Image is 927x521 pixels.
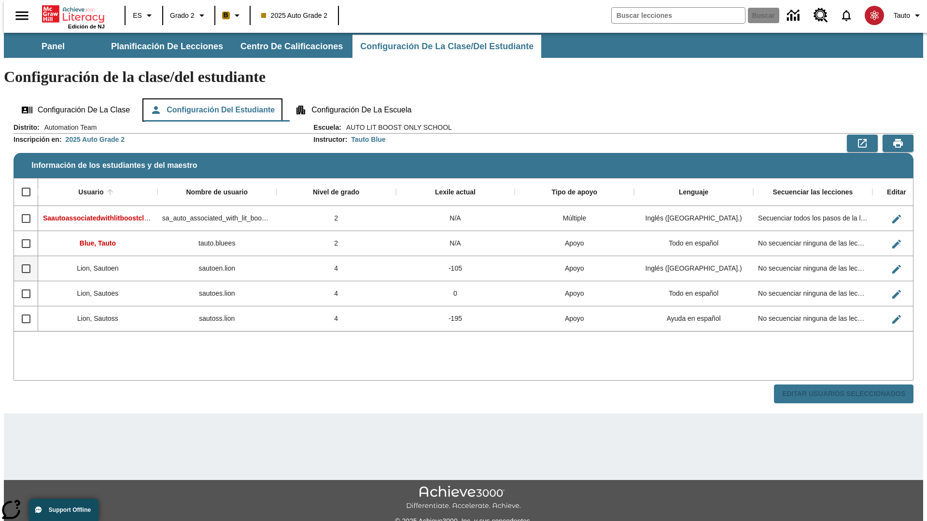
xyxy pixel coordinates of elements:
div: sa_auto_associated_with_lit_boost_classes [157,206,277,231]
div: Apoyo [515,306,634,331]
div: Lexile actual [435,188,476,197]
button: Editar Usuario [887,209,906,229]
div: 4 [277,281,396,306]
span: Configuración de la clase/del estudiante [360,41,534,52]
span: Lion, Sautoes [77,289,119,297]
span: Planificación de lecciones [111,41,223,52]
div: Nivel de grado [313,188,359,197]
span: Tauto [894,11,910,21]
div: Secuenciar las lecciones [773,188,853,197]
span: B [224,9,228,21]
span: Lion, Sautoen [77,264,118,272]
button: Panel [5,35,101,58]
div: Subbarra de navegación [4,35,542,58]
div: Tauto Blue [351,135,385,144]
div: Secuenciar todos los pasos de la lección [753,206,872,231]
div: Portada [42,3,105,29]
button: Abrir el menú lateral [8,1,36,30]
div: Subbarra de navegación [4,33,923,58]
button: Boost El color de la clase es anaranjado claro. Cambiar el color de la clase. [218,7,247,24]
span: Edición de NJ [68,24,105,29]
img: Achieve3000 Differentiate Accelerate Achieve [406,486,521,510]
div: 2 [277,231,396,256]
button: Configuración de la clase/del estudiante [352,35,541,58]
a: Centro de recursos, Se abrirá en una pestaña nueva. [808,2,834,28]
div: Todo en español [634,231,753,256]
button: Configuración de la clase [14,98,138,122]
a: Centro de información [781,2,808,29]
span: Información de los estudiantes y del maestro [31,161,197,170]
div: 2025 Auto Grade 2 [66,135,125,144]
input: Buscar campo [612,8,745,23]
span: Blue, Tauto [80,239,116,247]
button: Editar Usuario [887,234,906,254]
div: 0 [396,281,515,306]
div: Apoyo [515,231,634,256]
div: 2 [277,206,396,231]
div: Inglés (EE. UU.) [634,206,753,231]
div: Configuración de la clase/del estudiante [14,98,913,122]
a: Portada [42,4,105,24]
div: Usuario [78,188,103,197]
button: Lenguaje: ES, Selecciona un idioma [128,7,159,24]
span: Automation Team [40,123,97,132]
span: Panel [42,41,65,52]
div: N/A [396,206,515,231]
a: Notificaciones [834,3,859,28]
span: AUTO LIT BOOST ONLY SCHOOL [341,123,452,132]
div: -195 [396,306,515,331]
button: Grado: Grado 2, Elige un grado [166,7,211,24]
button: Escoja un nuevo avatar [859,3,890,28]
div: Apoyo [515,256,634,281]
h1: Configuración de la clase/del estudiante [4,68,923,86]
button: Planificación de lecciones [103,35,231,58]
h2: Escuela : [313,123,341,132]
div: -105 [396,256,515,281]
span: Grado 2 [170,11,195,21]
button: Support Offline [29,499,98,521]
span: Saautoassociatedwithlitboostcl, Saautoassociatedwithlitboostcl [43,214,249,222]
div: sautoen.lion [157,256,277,281]
div: Tipo de apoyo [551,188,597,197]
span: 2025 Auto Grade 2 [261,11,328,21]
div: 4 [277,306,396,331]
span: Centro de calificaciones [240,41,343,52]
div: Inglés (EE. UU.) [634,256,753,281]
div: No secuenciar ninguna de las lecciones [753,306,872,331]
div: Editar [887,188,906,197]
div: Información de los estudiantes y del maestro [14,123,913,404]
div: sautoes.lion [157,281,277,306]
span: Lion, Sautoss [77,315,118,322]
button: Perfil/Configuración [890,7,927,24]
div: Ayuda en español [634,306,753,331]
span: ES [133,11,142,21]
button: Editar Usuario [887,260,906,279]
div: Apoyo [515,281,634,306]
div: No secuenciar ninguna de las lecciones [753,281,872,306]
div: N/A [396,231,515,256]
div: Lenguaje [679,188,708,197]
h2: Inscripción en : [14,136,62,144]
div: tauto.bluees [157,231,277,256]
div: No secuenciar ninguna de las lecciones [753,231,872,256]
div: 4 [277,256,396,281]
h2: Distrito : [14,123,40,132]
button: Vista previa de impresión [883,135,913,152]
div: No secuenciar ninguna de las lecciones [753,256,872,281]
div: Nombre de usuario [186,188,248,197]
button: Exportar a CSV [847,135,878,152]
img: avatar image [865,6,884,25]
div: Todo en español [634,281,753,306]
h2: Instructor : [313,136,347,144]
button: Editar Usuario [887,285,906,304]
button: Configuración de la escuela [287,98,419,122]
button: Configuración del estudiante [142,98,282,122]
div: Múltiple [515,206,634,231]
button: Centro de calificaciones [233,35,351,58]
button: Editar Usuario [887,310,906,329]
span: Support Offline [49,507,91,513]
div: sautoss.lion [157,306,277,331]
